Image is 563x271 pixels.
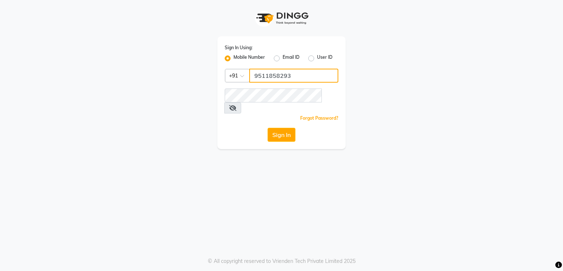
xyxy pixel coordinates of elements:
[225,88,322,102] input: Username
[300,115,338,121] a: Forgot Password?
[268,128,295,142] button: Sign In
[225,44,253,51] label: Sign In Using:
[283,54,299,63] label: Email ID
[252,7,311,29] img: logo1.svg
[249,69,338,83] input: Username
[317,54,332,63] label: User ID
[233,54,265,63] label: Mobile Number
